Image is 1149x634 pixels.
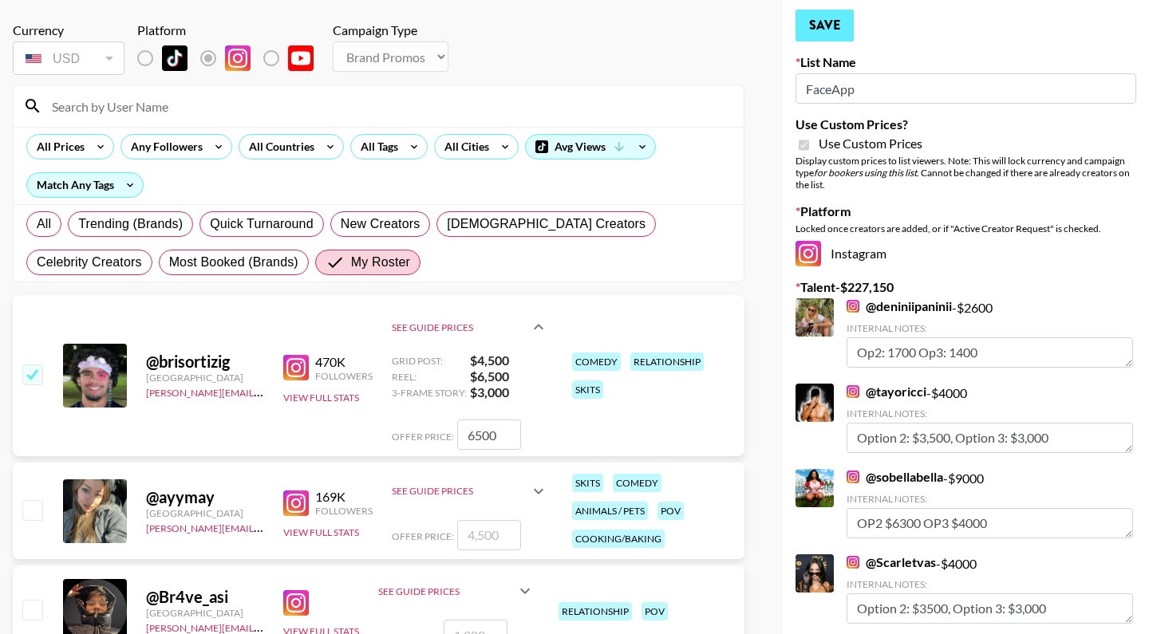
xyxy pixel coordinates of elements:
span: Trending (Brands) [78,215,183,234]
textarea: Option 2: $3,500, Option 3: $3,000 [847,423,1133,453]
span: Offer Price: [392,530,454,542]
span: 3-Frame Story: [392,387,467,399]
span: Use Custom Prices [819,136,922,152]
div: cooking/baking [572,530,665,548]
span: [DEMOGRAPHIC_DATA] Creators [447,215,646,234]
div: Instagram [796,241,1136,266]
label: Platform [796,203,1136,219]
div: - $ 2600 [847,298,1133,368]
input: 6,500 [457,419,521,450]
div: See Guide Prices [392,485,529,497]
span: Celebrity Creators [37,253,142,272]
a: @deniniipaninii [847,298,952,314]
div: Currency is locked to USD [13,38,124,78]
img: Instagram [796,241,821,266]
div: [GEOGRAPHIC_DATA] [146,507,264,519]
div: @ ayymay [146,487,264,507]
div: @ brisortizig [146,352,264,372]
span: All [37,215,51,234]
div: relationship [559,602,632,620]
div: List locked to Instagram. [137,41,326,75]
div: Currency [13,22,124,38]
div: See Guide Prices [378,572,535,610]
a: @Scarletvas [847,554,936,570]
div: [GEOGRAPHIC_DATA] [146,372,264,384]
div: 470K [315,354,373,370]
div: pov [657,502,684,520]
span: Quick Turnaround [210,215,314,234]
div: See Guide Prices [392,301,548,352]
div: Campaign Type [333,22,448,38]
label: List Name [796,54,1136,70]
label: Use Custom Prices? [796,116,1136,132]
input: Search by User Name [42,93,734,119]
img: TikTok [162,45,188,71]
div: 169K [315,489,373,505]
div: Locked once creators are added, or if "Active Creator Request" is checked. [796,222,1136,234]
button: View Full Stats [283,526,359,538]
strong: $ 6,500 [470,368,548,384]
textarea: OP2 $6300 OP3 $4000 [847,508,1133,538]
div: Match Any Tags [27,173,143,197]
a: [PERSON_NAME][EMAIL_ADDRESS][PERSON_NAME][DOMAIN_NAME] [146,519,458,534]
strong: $ 4,500 [470,352,548,368]
div: @ Br4ve_asi [146,587,264,607]
div: See Guide Prices [392,352,548,400]
img: Instagram [847,385,859,398]
textarea: Op2: 1700 Op3: 1400 [847,337,1133,368]
span: Offer Price: [392,431,454,443]
em: for bookers using this list [814,167,917,179]
div: Internal Notes: [847,578,1133,590]
img: Instagram [847,556,859,569]
div: comedy [613,474,661,492]
div: USD [16,45,121,73]
div: Internal Notes: [847,408,1133,419]
div: Avg Views [526,135,655,159]
img: YouTube [288,45,314,71]
img: Instagram [283,490,309,516]
div: relationship [630,352,704,371]
div: pov [642,602,668,620]
div: Followers [315,505,373,517]
div: [GEOGRAPHIC_DATA] [146,607,264,619]
div: See Guide Prices [378,585,515,597]
div: comedy [572,352,621,371]
div: - $ 4000 [847,384,1133,453]
div: skits [572,380,603,399]
button: View Full Stats [283,392,359,404]
span: Reel: [392,371,467,383]
img: Instagram [847,471,859,483]
strong: $ 3,000 [470,384,548,400]
a: [PERSON_NAME][EMAIL_ADDRESS][PERSON_NAME][DOMAIN_NAME] [146,619,458,634]
div: All Tags [351,135,401,159]
div: Followers [315,370,373,382]
div: See Guide Prices [392,321,529,333]
textarea: Option 2: $3500, Option 3: $3,000 [847,593,1133,624]
div: All Prices [27,135,88,159]
div: All Countries [239,135,318,159]
a: [PERSON_NAME][EMAIL_ADDRESS][PERSON_NAME][DOMAIN_NAME] [146,384,458,399]
div: - $ 4000 [847,554,1133,624]
span: My Roster [351,253,410,272]
div: - $ 9000 [847,469,1133,538]
a: @tayoricci [847,384,926,400]
span: Grid Post: [392,355,467,367]
img: Instagram [225,45,251,71]
div: Any Followers [121,135,206,159]
div: See Guide Prices [392,472,548,510]
img: Instagram [283,590,309,616]
div: Platform [137,22,326,38]
div: animals / pets [572,502,648,520]
span: New Creators [341,215,421,234]
input: 4,500 [457,520,521,550]
img: Instagram [283,355,309,380]
img: Instagram [847,300,859,313]
span: Most Booked (Brands) [169,253,298,272]
div: Internal Notes: [847,322,1133,334]
div: All Cities [435,135,492,159]
a: @sobellabella [847,469,943,485]
div: Display custom prices to list viewers. Note: This will lock currency and campaign type . Cannot b... [796,155,1136,191]
div: Internal Notes: [847,493,1133,505]
div: skits [572,474,603,492]
button: Save [796,10,854,41]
